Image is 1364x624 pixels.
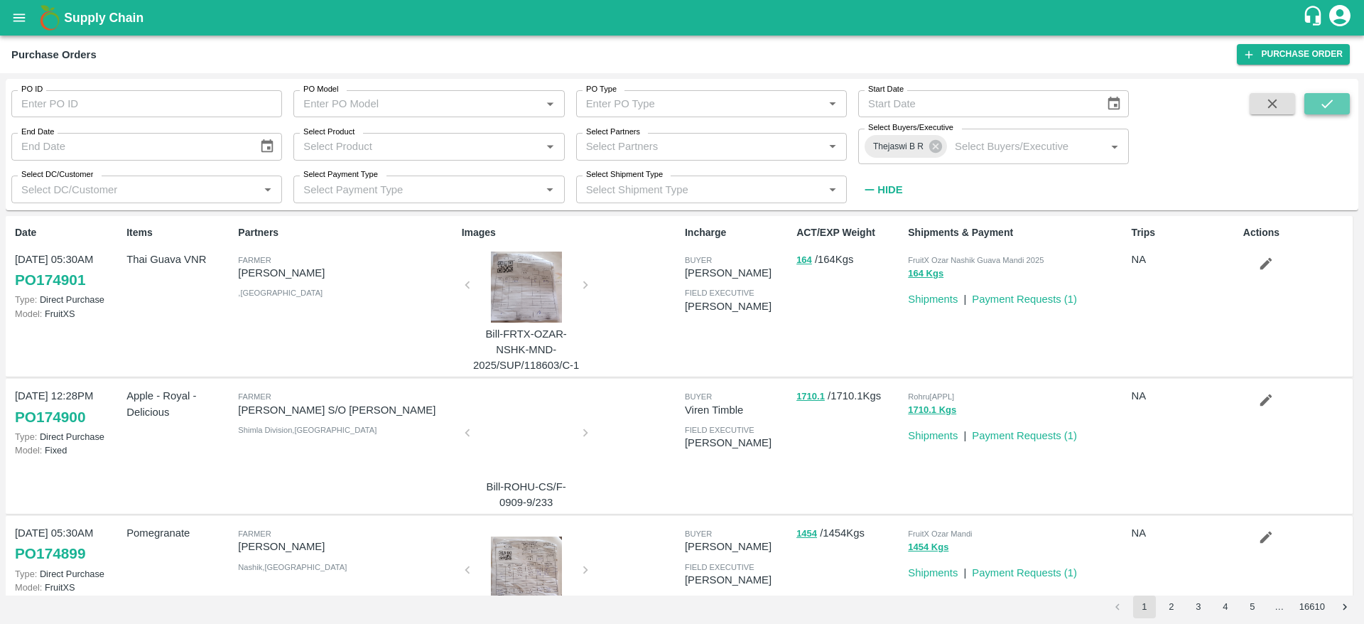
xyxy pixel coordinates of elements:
button: page 1 [1133,596,1156,618]
p: [PERSON_NAME] [685,572,791,588]
a: Purchase Order [1237,44,1350,65]
label: Start Date [868,84,904,95]
input: Enter PO Model [298,95,536,113]
p: ACT/EXP Weight [796,225,902,240]
p: Thai Guava VNR [126,252,232,267]
img: logo [36,4,64,32]
button: Go to page 4 [1214,596,1237,618]
span: FruitX Ozar Nashik Guava Mandi 2025 [908,256,1044,264]
p: Shipments & Payment [908,225,1125,240]
button: Open [823,181,842,199]
div: customer-support [1302,5,1327,31]
label: Select Payment Type [303,169,378,181]
label: Select Partners [586,127,640,138]
a: Payment Requests (1) [972,430,1077,441]
span: Nashik , [GEOGRAPHIC_DATA] [238,563,347,571]
button: Hide [858,178,906,202]
span: Model: [15,582,42,593]
p: [DATE] 05:30AM [15,525,121,541]
span: Shimla Division , [GEOGRAPHIC_DATA] [238,426,377,434]
a: PO174899 [15,541,85,566]
a: Shipments [908,294,958,305]
div: Purchase Orders [11,45,97,64]
p: [PERSON_NAME] [685,265,791,281]
p: Pomegranate [126,525,232,541]
p: FruitXS [15,581,121,594]
span: Farmer [238,529,271,538]
p: Direct Purchase [15,430,121,443]
button: Go to page 16610 [1295,596,1329,618]
div: account of current user [1327,3,1353,33]
span: Type: [15,569,37,579]
button: 1710.1 [796,389,825,405]
span: Thejaswi B R [865,139,932,154]
label: End Date [21,127,54,138]
p: Viren Timble [685,402,791,418]
span: field executive [685,563,754,571]
span: FruitX Ozar Mandi [908,529,972,538]
a: Supply Chain [64,8,1302,28]
b: Supply Chain [64,11,144,25]
div: | [958,286,966,307]
label: Select DC/Customer [21,169,93,181]
label: Select Product [303,127,354,138]
span: buyer [685,529,712,538]
button: Open [541,137,559,156]
button: open drawer [3,1,36,34]
p: [DATE] 12:28PM [15,388,121,404]
button: Open [823,95,842,113]
span: Rohru[APPL] [908,392,954,401]
div: | [958,559,966,581]
label: PO ID [21,84,43,95]
div: Thejaswi B R [865,135,947,158]
p: Date [15,225,121,240]
button: Choose date [254,133,281,160]
span: buyer [685,256,712,264]
span: field executive [685,289,754,297]
p: Partners [238,225,455,240]
p: [PERSON_NAME] [685,539,791,554]
span: , [GEOGRAPHIC_DATA] [238,289,323,297]
p: Actions [1243,225,1349,240]
span: Model: [15,308,42,319]
p: Bill-ROHU-CS/F-0909-9/233 [473,479,580,511]
button: 164 Kgs [908,266,943,282]
p: Direct Purchase [15,567,121,581]
label: Select Buyers/Executive [868,122,953,134]
p: Bill-FRTX-OZAR-NSHK-MND-2025/SUP/118603/C-1 [473,326,580,374]
button: 1710.1 Kgs [908,402,956,419]
button: Go to page 5 [1241,596,1264,618]
span: Model: [15,445,42,456]
p: Incharge [685,225,791,240]
button: Open [1105,137,1124,156]
p: [PERSON_NAME] [685,298,791,314]
button: Choose date [1100,90,1127,117]
label: PO Type [586,84,617,95]
span: Farmer [238,392,271,401]
p: NA [1132,388,1238,404]
a: Payment Requests (1) [972,294,1077,305]
p: FruitXS [15,307,121,321]
input: Start Date [858,90,1095,117]
input: Select Payment Type [298,180,518,198]
p: [PERSON_NAME] [685,435,791,451]
span: field executive [685,426,754,434]
p: Fixed [15,443,121,457]
p: Trips [1132,225,1238,240]
div: … [1268,601,1291,614]
input: Enter PO ID [11,90,282,117]
span: buyer [685,392,712,401]
p: [DATE] 05:30AM [15,252,121,267]
a: Payment Requests (1) [972,567,1077,579]
label: PO Model [303,84,339,95]
button: 1454 Kgs [908,539,948,556]
button: Open [541,181,559,199]
div: | [958,422,966,443]
p: Items [126,225,232,240]
p: [PERSON_NAME] [238,265,455,281]
p: Direct Purchase [15,293,121,306]
input: End Date [11,133,248,160]
input: Select Shipment Type [580,180,801,198]
a: PO174900 [15,404,85,430]
button: Go to page 2 [1160,596,1183,618]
